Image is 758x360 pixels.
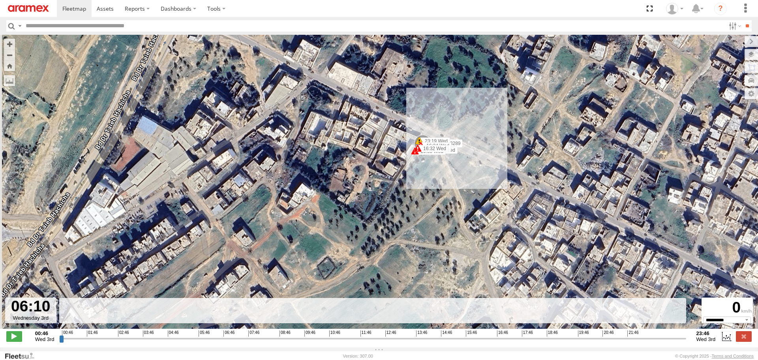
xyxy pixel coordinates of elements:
[745,88,758,99] label: Map Settings
[602,330,614,337] span: 20:46
[726,20,743,32] label: Search Filter Options
[675,354,754,358] div: © Copyright 2025 -
[497,330,508,337] span: 16:46
[304,330,315,337] span: 09:46
[35,336,54,342] span: Wed 3rd Sep 2025
[143,330,154,337] span: 03:46
[433,141,460,146] span: 246 TU 8289
[421,142,452,149] label: 16:24 Wed
[4,352,41,360] a: Visit our Website
[4,39,15,49] button: Zoom in
[62,330,73,337] span: 00:46
[8,5,49,12] img: aramex-logo.svg
[248,330,259,337] span: 07:46
[385,330,396,337] span: 12:46
[714,2,727,15] i: ?
[168,330,179,337] span: 04:46
[663,3,686,15] div: Youssef Smat
[415,148,446,155] label: 16:08 Wed
[547,330,558,337] span: 18:46
[329,330,340,337] span: 10:46
[4,49,15,60] button: Zoom out
[419,138,450,145] label: 23:19 Wed
[578,330,589,337] span: 19:46
[416,330,427,337] span: 13:46
[4,75,15,86] label: Measure
[87,330,98,337] span: 01:46
[703,299,752,317] div: 0
[466,330,477,337] span: 15:46
[696,336,716,342] span: Wed 3rd Sep 2025
[17,20,23,32] label: Search Query
[223,330,235,337] span: 06:46
[35,330,54,336] strong: 00:46
[360,330,371,337] span: 11:46
[522,330,533,337] span: 17:46
[736,331,752,341] label: Close
[280,330,291,337] span: 08:46
[627,330,638,337] span: 21:46
[696,330,716,336] strong: 23:46
[441,330,452,337] span: 14:46
[118,330,129,337] span: 02:46
[6,331,22,341] label: Play/Stop
[712,354,754,358] a: Terms and Conditions
[4,60,15,71] button: Zoom Home
[343,354,373,358] div: Version: 307.00
[418,145,448,152] label: 16:32 Wed
[199,330,210,337] span: 05:46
